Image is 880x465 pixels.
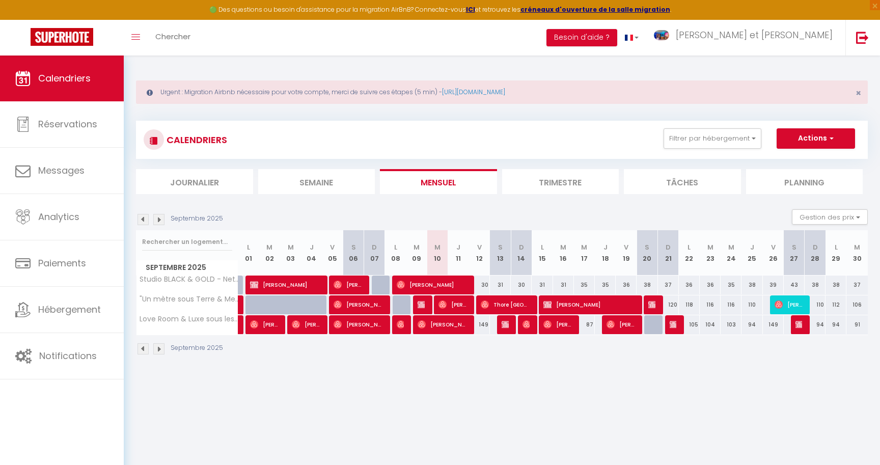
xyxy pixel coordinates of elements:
button: Filtrer par hébergement [664,128,761,149]
abbr: J [310,242,314,252]
div: 30 [469,276,490,294]
a: ICI [466,5,475,14]
span: [PERSON_NAME] [607,315,635,334]
th: 06 [343,230,364,276]
abbr: V [477,242,482,252]
th: 22 [679,230,700,276]
abbr: L [394,242,397,252]
div: 39 [763,276,784,294]
th: 18 [595,230,616,276]
span: [PERSON_NAME] [795,315,803,334]
img: logout [856,31,869,44]
span: [PERSON_NAME] [397,275,466,294]
abbr: M [728,242,734,252]
span: [PERSON_NAME] [522,315,530,334]
th: 09 [406,230,427,276]
div: 103 [721,315,741,334]
th: 20 [637,230,657,276]
span: Love Room & Luxe sous les colombages d'Alsace [138,315,240,323]
div: 31 [532,276,553,294]
button: Close [856,89,861,98]
div: 106 [846,295,868,314]
div: 149 [763,315,784,334]
span: [PERSON_NAME] [250,275,320,294]
div: 35 [574,276,595,294]
abbr: M [266,242,272,252]
span: [PERSON_NAME] [PERSON_NAME] [418,315,466,334]
th: 07 [364,230,385,276]
th: 05 [322,230,343,276]
th: 23 [700,230,721,276]
abbr: J [603,242,608,252]
div: 116 [700,295,721,314]
div: 94 [826,315,846,334]
abbr: J [750,242,754,252]
li: Mensuel [380,169,497,194]
th: 11 [448,230,469,276]
div: 104 [700,315,721,334]
div: 36 [679,276,700,294]
abbr: J [456,242,460,252]
th: 27 [784,230,805,276]
div: 94 [741,315,762,334]
th: 10 [427,230,448,276]
th: 13 [490,230,511,276]
th: 04 [301,230,322,276]
div: 110 [805,295,826,314]
div: 38 [805,276,826,294]
span: Calendriers [38,72,91,85]
div: 91 [846,315,868,334]
span: [PERSON_NAME] [670,315,677,334]
span: Nada El yagoubi [418,295,425,314]
abbr: V [624,242,628,252]
abbr: V [771,242,776,252]
abbr: M [854,242,860,252]
span: "Un mètre sous Terre & Mer" SPA-Wellness-Loveroom [138,295,240,303]
span: [PERSON_NAME] [334,275,362,294]
div: 105 [679,315,700,334]
div: 94 [805,315,826,334]
strong: créneaux d'ouverture de la salle migration [520,5,670,14]
p: Septembre 2025 [171,343,223,353]
li: Semaine [258,169,375,194]
th: 16 [553,230,574,276]
div: 38 [741,276,762,294]
div: 87 [574,315,595,334]
span: [PERSON_NAME] [543,315,571,334]
span: Paiements [38,257,86,269]
abbr: L [687,242,691,252]
span: Notifications [39,349,97,362]
th: 15 [532,230,553,276]
div: 149 [469,315,490,334]
abbr: L [541,242,544,252]
span: Analytics [38,210,79,223]
div: 120 [658,295,679,314]
abbr: S [351,242,356,252]
abbr: D [666,242,671,252]
abbr: M [560,242,566,252]
span: Chercher [155,31,190,42]
h3: CALENDRIERS [164,128,227,151]
span: × [856,87,861,99]
span: [PERSON_NAME] [397,315,404,334]
input: Rechercher un logement... [142,233,232,251]
span: [PERSON_NAME] et [PERSON_NAME] [676,29,833,41]
span: [PERSON_NAME] [334,295,382,314]
th: 01 [238,230,259,276]
abbr: M [288,242,294,252]
th: 12 [469,230,490,276]
abbr: S [498,242,503,252]
th: 02 [259,230,280,276]
span: [PERSON_NAME] [PERSON_NAME] [292,315,320,334]
div: 36 [616,276,637,294]
abbr: L [835,242,838,252]
abbr: D [372,242,377,252]
th: 26 [763,230,784,276]
span: [PERSON_NAME] [334,315,382,334]
a: Chercher [148,20,198,56]
div: 38 [637,276,657,294]
div: 37 [658,276,679,294]
button: Actions [777,128,855,149]
abbr: M [581,242,587,252]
